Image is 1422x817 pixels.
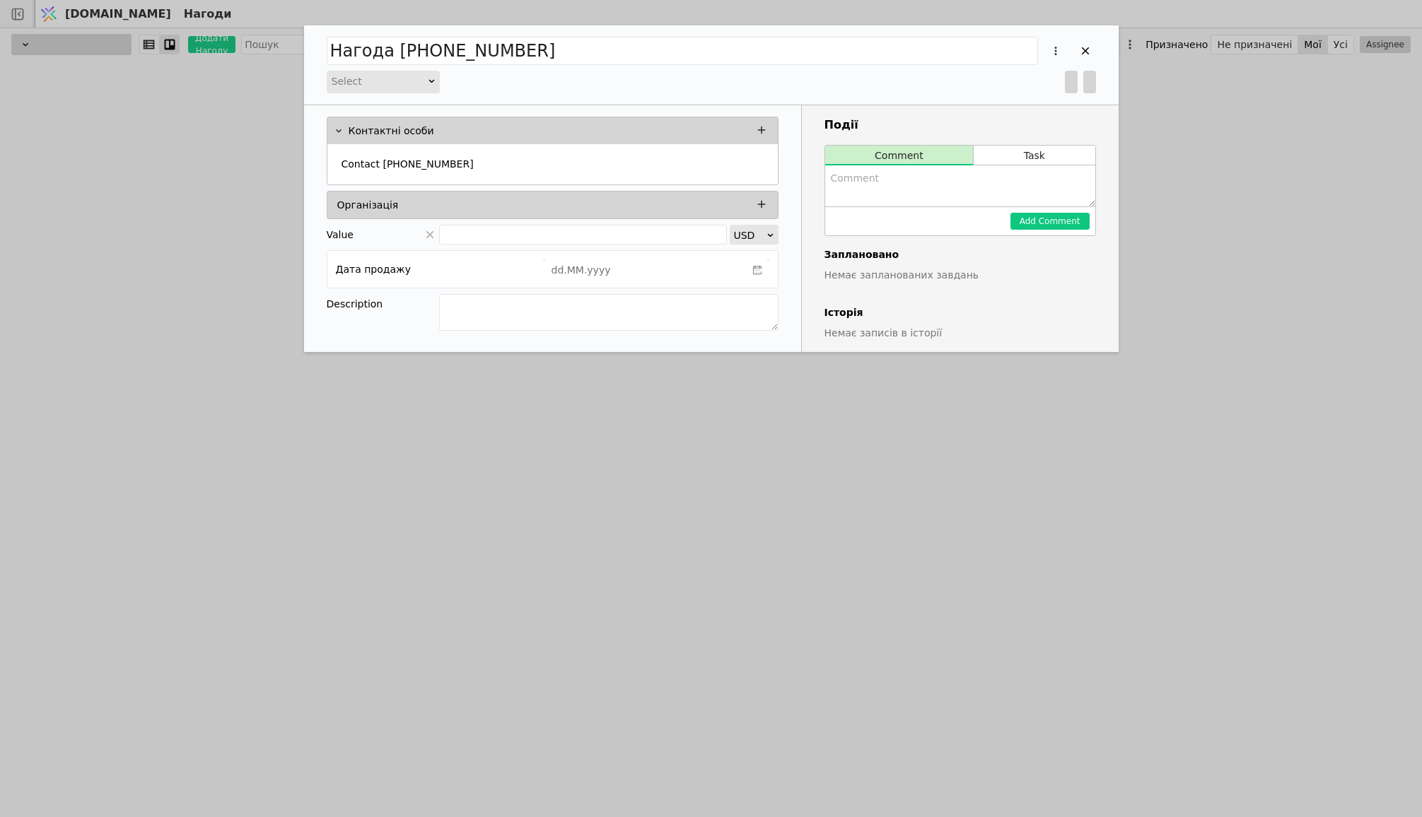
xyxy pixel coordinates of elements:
[733,225,765,245] div: USD
[337,198,399,213] p: Організація
[327,225,354,245] span: Value
[336,259,411,279] div: Дата продажу
[824,326,1096,341] p: Немає записів в історії
[824,305,1096,320] h4: Історія
[825,146,974,165] button: Comment
[824,247,1096,262] h4: Заплановано
[824,268,1096,283] p: Немає запланованих завдань
[974,146,1095,165] button: Task
[752,265,762,275] svg: calender simple
[304,25,1119,352] div: Add Opportunity
[544,260,746,280] input: dd.MM.yyyy
[349,124,434,139] p: Контактні особи
[332,71,426,91] div: Select
[342,157,474,172] p: Contact [PHONE_NUMBER]
[327,294,439,314] div: Description
[1010,213,1090,230] button: Add Comment
[824,117,1096,134] h3: Події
